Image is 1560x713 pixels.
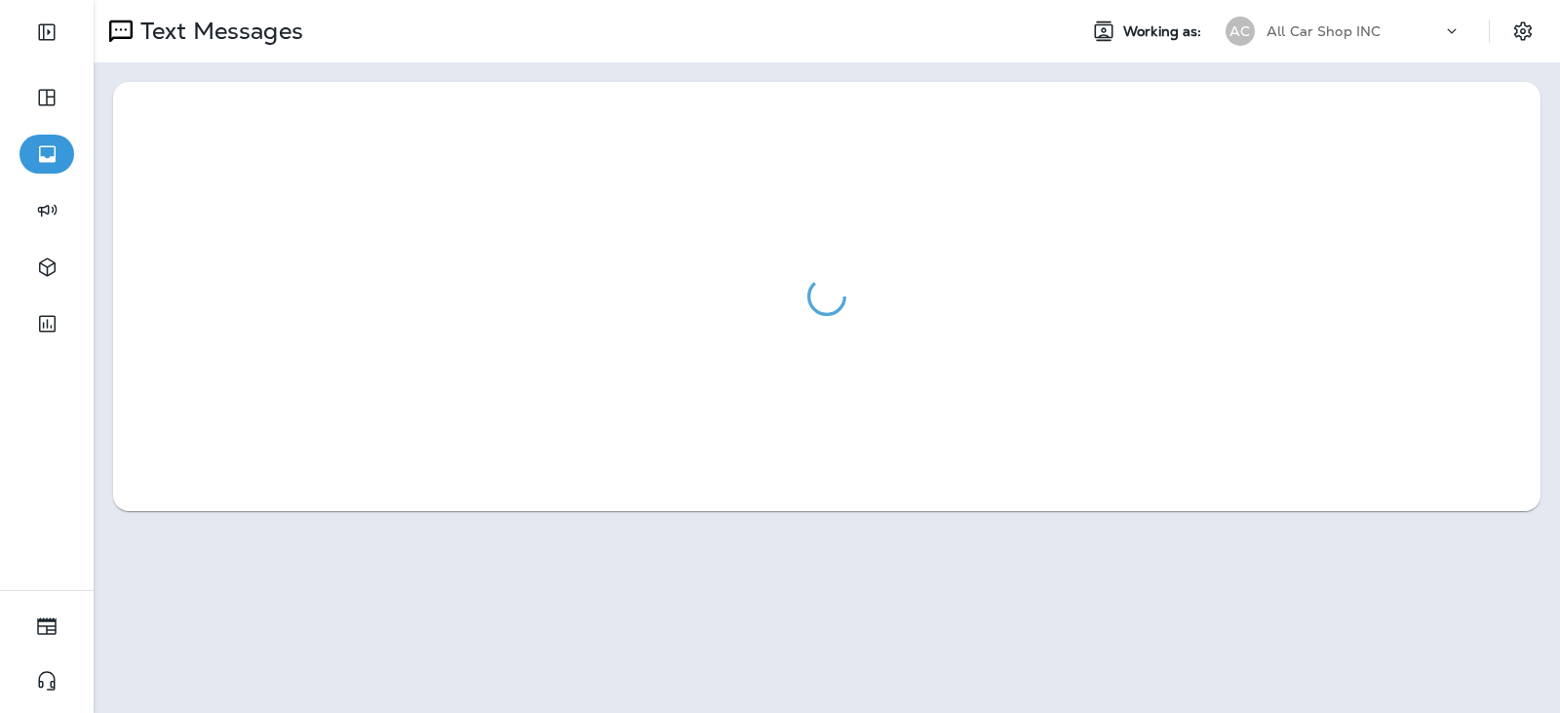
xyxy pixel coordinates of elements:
button: Expand Sidebar [19,13,74,52]
button: Settings [1505,14,1540,49]
p: All Car Shop INC [1267,23,1381,39]
span: Working as: [1123,23,1206,40]
div: AC [1226,17,1255,46]
p: Text Messages [133,17,303,46]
